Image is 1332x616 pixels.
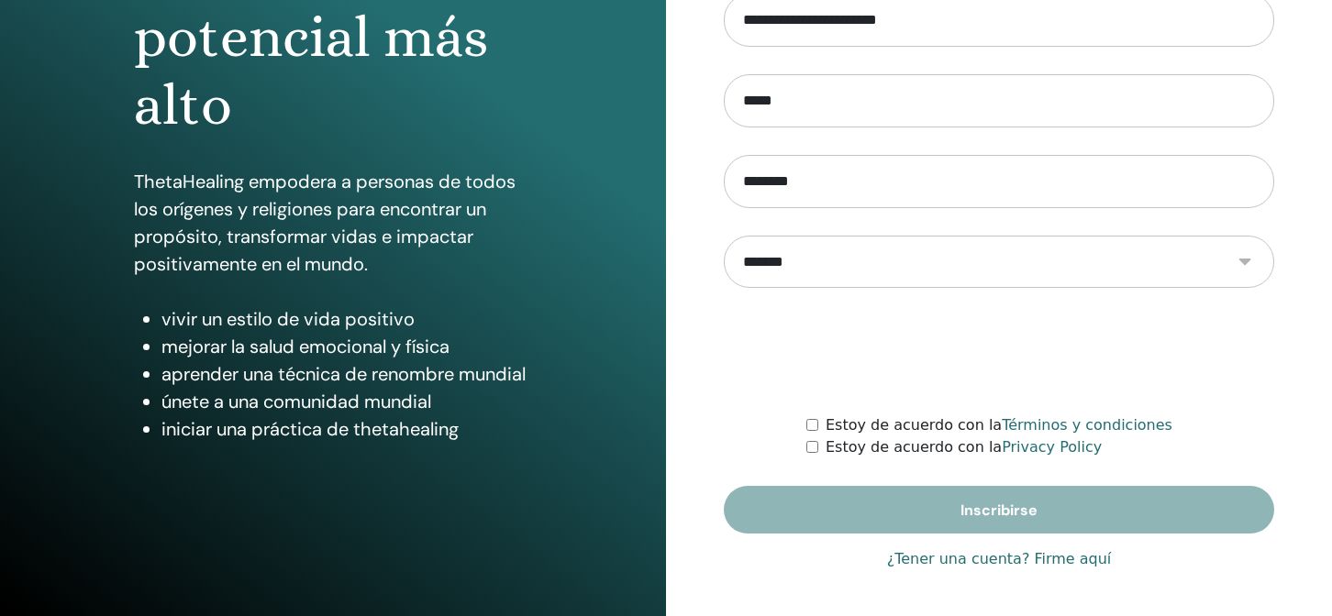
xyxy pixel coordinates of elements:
a: Términos y condiciones [1002,416,1172,434]
li: vivir un estilo de vida positivo [161,305,532,333]
iframe: reCAPTCHA [860,315,1138,387]
a: Privacy Policy [1002,438,1102,456]
li: únete a una comunidad mundial [161,388,532,415]
li: iniciar una práctica de thetahealing [161,415,532,443]
a: ¿Tener una cuenta? Firme aquí [887,548,1112,570]
label: Estoy de acuerdo con la [826,436,1102,458]
label: Estoy de acuerdo con la [826,414,1172,436]
p: ThetaHealing empodera a personas de todos los orígenes y religiones para encontrar un propósito, ... [134,168,532,278]
li: aprender una técnica de renombre mundial [161,360,532,388]
li: mejorar la salud emocional y física [161,333,532,360]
